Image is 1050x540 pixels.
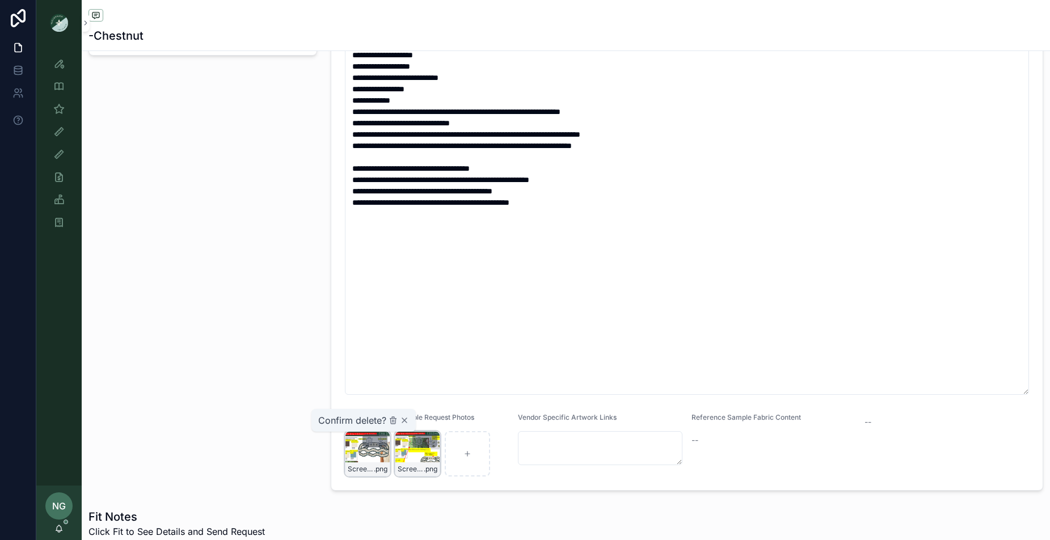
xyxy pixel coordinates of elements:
div: scrollable content [36,45,82,247]
span: Vendor Specific Artwork Links [518,413,617,421]
span: Screenshot-2025-08-13-at-10.44.55-AM [398,465,424,474]
span: Click Fit to See Details and Send Request [88,525,265,538]
span: -- [691,434,698,446]
span: -- [865,416,871,428]
h1: -Chestnut [88,28,144,44]
span: NG [52,499,66,513]
span: Confirm delete? [318,414,386,427]
span: Reference Sample Fabric Content [691,413,801,421]
h1: Fit Notes [88,509,265,525]
span: .png [424,465,437,474]
span: .png [374,465,387,474]
img: App logo [50,14,68,32]
span: Screenshot-2025-08-13-at-10.44.45-AM [348,465,374,474]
